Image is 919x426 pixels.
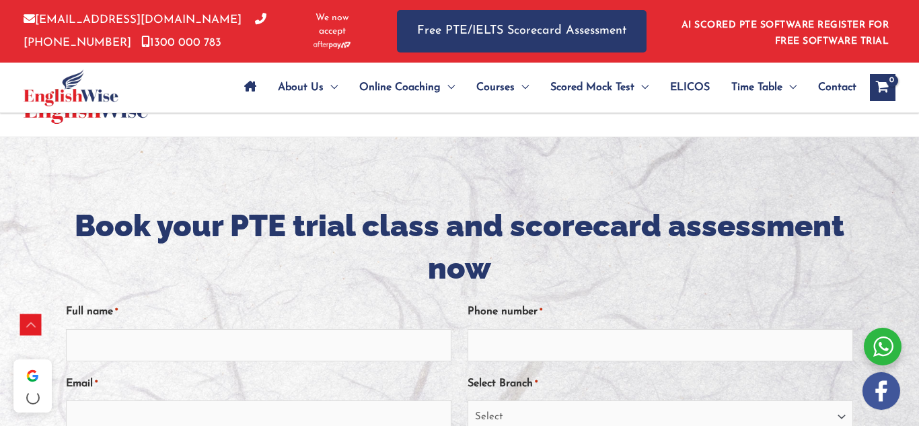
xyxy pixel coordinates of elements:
a: [PHONE_NUMBER] [24,14,266,48]
a: Time TableMenu Toggle [721,64,807,111]
a: CoursesMenu Toggle [466,64,540,111]
span: Time Table [731,64,782,111]
a: Contact [807,64,856,111]
a: Free PTE/IELTS Scorecard Assessment [397,10,647,52]
span: Scored Mock Test [550,64,634,111]
a: Scored Mock TestMenu Toggle [540,64,659,111]
a: AI SCORED PTE SOFTWARE REGISTER FOR FREE SOFTWARE TRIAL [682,20,889,46]
span: Menu Toggle [515,64,529,111]
label: Phone number [468,301,542,323]
span: Online Coaching [359,64,441,111]
span: Menu Toggle [782,64,797,111]
span: About Us [278,64,324,111]
span: Menu Toggle [441,64,455,111]
span: Menu Toggle [634,64,649,111]
img: Afterpay-Logo [314,41,351,48]
a: [EMAIL_ADDRESS][DOMAIN_NAME] [24,14,242,26]
a: View Shopping Cart, empty [870,74,895,101]
img: white-facebook.png [862,372,900,410]
span: Courses [476,64,515,111]
label: Select Branch [468,373,538,395]
a: ELICOS [659,64,721,111]
aside: Header Widget 1 [673,9,895,53]
a: About UsMenu Toggle [267,64,348,111]
img: cropped-ew-logo [24,69,118,106]
h1: Book your PTE trial class and scorecard assessment now [66,205,853,289]
label: Full name [66,301,118,323]
nav: Site Navigation: Main Menu [233,64,856,111]
span: We now accept [301,11,363,38]
a: Online CoachingMenu Toggle [348,64,466,111]
a: 1300 000 783 [141,37,221,48]
span: ELICOS [670,64,710,111]
span: Menu Toggle [324,64,338,111]
label: Email [66,373,98,395]
span: Contact [818,64,856,111]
